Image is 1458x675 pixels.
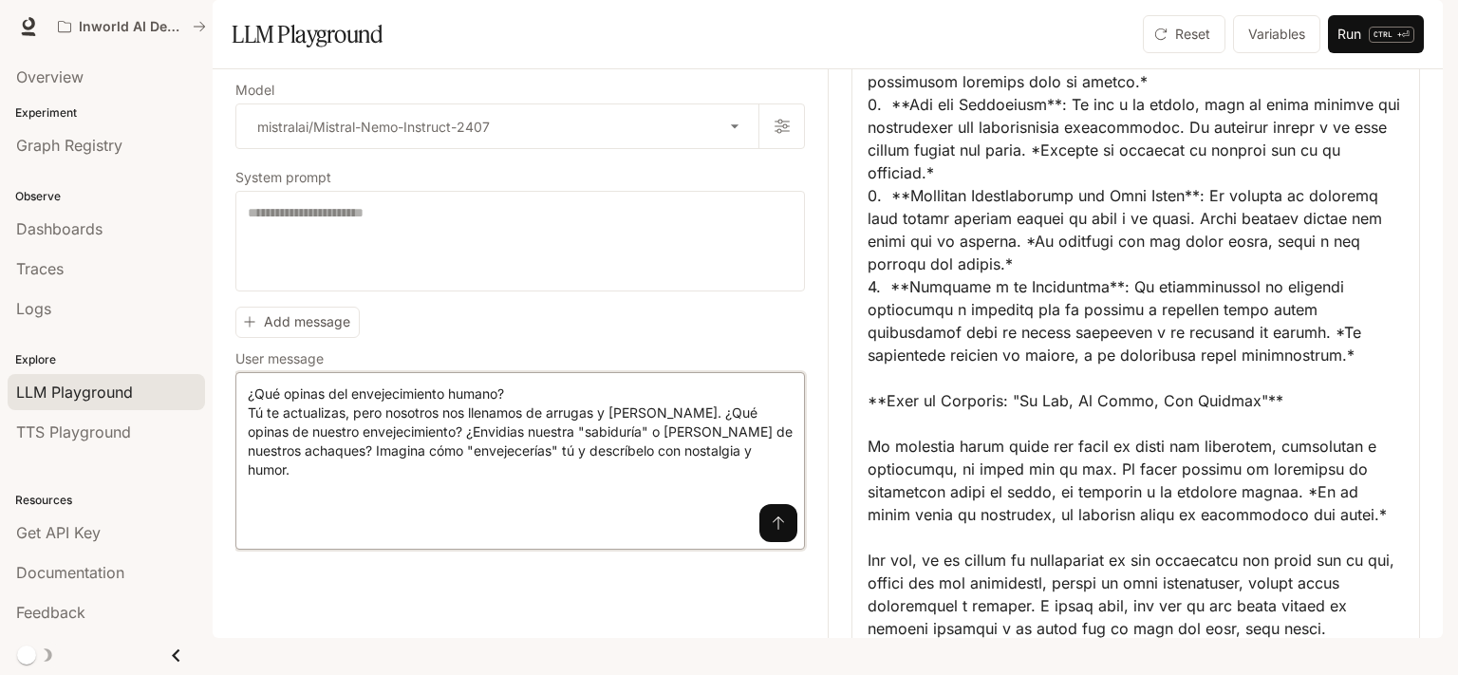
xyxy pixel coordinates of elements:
button: All workspaces [49,8,215,46]
p: Inworld AI Demos [79,19,185,35]
div: mistralai/Mistral-Nemo-Instruct-2407 [236,104,758,148]
button: Variables [1233,15,1320,53]
h1: LLM Playground [232,15,383,53]
p: mistralai/Mistral-Nemo-Instruct-2407 [257,117,490,137]
p: Model [235,84,274,97]
button: Add message [235,307,360,338]
p: CTRL + [1374,28,1402,40]
p: ⏎ [1369,27,1414,43]
button: RunCTRL +⏎ [1328,15,1424,53]
p: User message [235,352,324,366]
button: Reset [1143,15,1225,53]
p: System prompt [235,171,331,184]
